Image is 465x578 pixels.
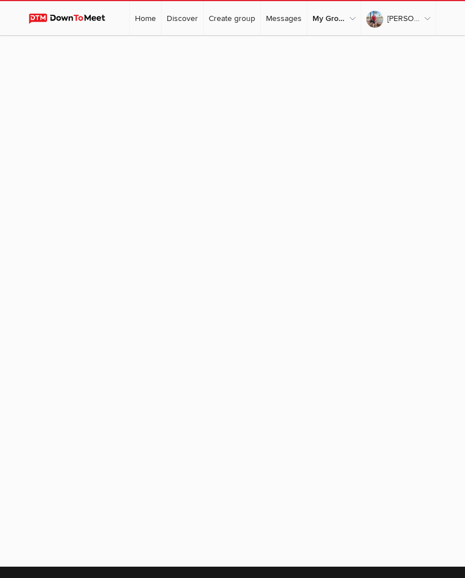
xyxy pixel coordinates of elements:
a: Create group [204,1,260,35]
a: Messages [261,1,307,35]
a: My Profile [334,36,435,37]
a: Discover [162,1,203,35]
img: DownToMeet [29,14,116,24]
a: Home [130,1,161,35]
a: My Groups [307,1,361,35]
a: [PERSON_NAME] [361,1,436,35]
